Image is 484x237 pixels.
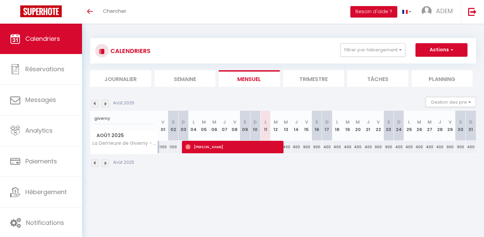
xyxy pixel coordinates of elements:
th: 11 [260,111,270,141]
input: Rechercher un logement... [94,112,154,125]
button: Besoin d'aide ? [350,6,397,18]
span: ADEM [436,7,453,15]
th: 04 [189,111,199,141]
abbr: M [428,119,432,125]
abbr: S [243,119,246,125]
span: Réservations [25,65,64,73]
div: 900 [312,141,322,153]
div: 900 [373,141,383,153]
span: Messages [25,96,56,104]
abbr: D [397,119,401,125]
abbr: D [253,119,257,125]
abbr: M [346,119,350,125]
th: 18 [332,111,342,141]
span: Hébergement [25,188,67,196]
abbr: S [315,119,318,125]
div: 400 [414,141,424,153]
div: 400 [343,141,353,153]
div: 400 [394,141,404,153]
abbr: J [367,119,370,125]
th: 22 [373,111,383,141]
h3: CALENDRIERS [109,43,151,58]
abbr: M [284,119,288,125]
th: 07 [219,111,230,141]
img: logout [468,7,477,16]
li: Journalier [90,70,151,87]
button: Gestion des prix [426,97,476,107]
abbr: M [356,119,360,125]
span: Calendriers [25,34,60,43]
abbr: V [449,119,452,125]
div: 900 [445,141,455,153]
p: Août 2025 [113,100,134,106]
th: 05 [199,111,209,141]
div: 400 [353,141,363,153]
th: 25 [404,111,414,141]
abbr: M [202,119,206,125]
th: 01 [158,111,168,141]
th: 06 [209,111,219,141]
abbr: D [182,119,185,125]
abbr: L [193,119,195,125]
abbr: M [417,119,421,125]
li: Tâches [347,70,408,87]
div: 1100 [158,141,168,153]
abbr: D [325,119,329,125]
abbr: M [212,119,216,125]
div: 400 [281,141,291,153]
th: 19 [343,111,353,141]
th: 27 [425,111,435,141]
abbr: V [305,119,308,125]
th: 02 [168,111,178,141]
div: 400 [291,141,301,153]
li: Trimestre [283,70,344,87]
abbr: V [161,119,164,125]
img: ... [422,6,432,16]
th: 14 [291,111,301,141]
div: 400 [332,141,342,153]
abbr: L [265,119,267,125]
abbr: J [438,119,441,125]
div: 900 [301,141,312,153]
abbr: V [233,119,236,125]
abbr: S [459,119,462,125]
th: 15 [301,111,312,141]
span: Chercher [103,7,126,15]
abbr: M [274,119,278,125]
th: 12 [271,111,281,141]
abbr: L [408,119,410,125]
div: 400 [363,141,373,153]
iframe: LiveChat chat widget [456,209,484,237]
span: [PERSON_NAME] [185,140,280,153]
abbr: S [387,119,390,125]
div: 900 [455,141,465,153]
img: Super Booking [20,5,62,17]
th: 29 [445,111,455,141]
div: 400 [425,141,435,153]
div: 1100 [168,141,178,153]
span: Août 2025 [90,131,158,140]
abbr: L [336,119,338,125]
th: 17 [322,111,332,141]
button: Actions [415,43,467,57]
div: 400 [322,141,332,153]
th: 08 [230,111,240,141]
button: Filtrer par hébergement [341,43,405,57]
div: 400 [435,141,445,153]
th: 31 [465,111,476,141]
th: 21 [363,111,373,141]
th: 13 [281,111,291,141]
th: 24 [394,111,404,141]
abbr: S [172,119,175,125]
th: 26 [414,111,424,141]
span: La Demeure de Giverny - Collection Idylliq [91,141,159,146]
abbr: V [377,119,380,125]
div: 400 [465,141,476,153]
div: 900 [383,141,394,153]
span: Paiements [25,157,57,165]
th: 28 [435,111,445,141]
span: Analytics [25,126,53,135]
li: Planning [412,70,473,87]
th: 16 [312,111,322,141]
li: Semaine [155,70,216,87]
